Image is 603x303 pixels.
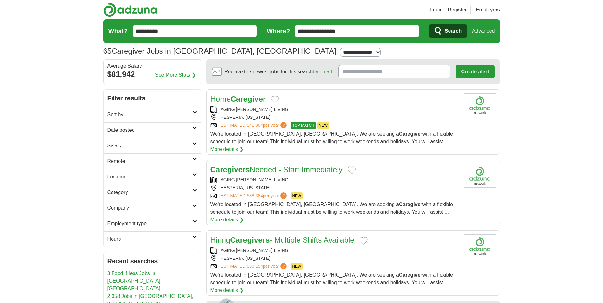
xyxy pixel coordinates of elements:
[104,200,201,216] a: Company
[224,68,333,76] span: Receive the newest jobs for this search :
[107,111,192,118] h2: Sort by
[107,64,197,69] div: Average Salary
[247,123,263,128] span: $41,364
[429,24,467,38] button: Search
[210,114,459,121] div: HESPERIA, [US_STATE]
[210,106,459,113] div: AGING [PERSON_NAME] LIVING
[104,231,201,247] a: Hours
[107,189,192,196] h2: Category
[267,26,290,36] label: Where?
[103,3,157,17] img: Adzuna logo
[476,6,500,14] a: Employers
[210,236,354,244] a: HiringCaregivers- Multiple Shifts Available
[271,96,279,104] button: Add to favorite jobs
[103,45,112,57] span: 65
[472,25,495,37] a: Advanced
[104,153,201,169] a: Remote
[210,95,266,103] a: HomeCaregiver
[210,255,459,262] div: HESPERIA, [US_STATE]
[104,169,201,185] a: Location
[104,107,201,122] a: Sort by
[104,185,201,200] a: Category
[247,193,263,198] span: $38,384
[280,263,287,269] span: ?
[464,234,496,258] img: Company logo
[210,216,244,224] a: More details ❯
[104,138,201,153] a: Salary
[210,286,244,294] a: More details ❯
[107,204,192,212] h2: Company
[464,93,496,117] img: Company logo
[103,47,336,55] h1: Caregiver Jobs in [GEOGRAPHIC_DATA], [GEOGRAPHIC_DATA]
[291,192,303,199] span: NEW
[456,65,494,78] button: Create alert
[430,6,442,14] a: Login
[291,263,303,270] span: NEW
[210,272,453,285] span: We're located in [GEOGRAPHIC_DATA], [GEOGRAPHIC_DATA]. We are seeking a with a flexible schedule ...
[210,247,459,254] div: AGING [PERSON_NAME] LIVING
[221,122,288,129] a: ESTIMATED:$41,364per year?
[210,131,453,144] span: We're located in [GEOGRAPHIC_DATA], [GEOGRAPHIC_DATA]. We are seeking a with a flexible schedule ...
[210,145,244,153] a: More details ❯
[399,131,422,137] strong: Caregiver
[230,236,270,244] strong: Caregivers
[317,122,329,129] span: NEW
[104,90,201,107] h2: Filter results
[291,122,316,129] span: TOP MATCH
[445,25,462,37] span: Search
[247,264,263,269] span: $50,154
[107,235,192,243] h2: Hours
[107,173,192,181] h2: Location
[210,177,459,183] div: AGING [PERSON_NAME] LIVING
[107,158,192,165] h2: Remote
[107,142,192,150] h2: Salary
[210,202,453,215] span: We're located in [GEOGRAPHIC_DATA], [GEOGRAPHIC_DATA]. We are seeking a with a flexible schedule ...
[210,185,459,191] div: HESPERIA, [US_STATE]
[360,237,368,245] button: Add to favorite jobs
[464,164,496,188] img: Company logo
[399,272,422,278] strong: Caregiver
[107,69,197,80] div: $81,942
[399,202,422,207] strong: Caregiver
[108,26,128,36] label: What?
[280,122,287,128] span: ?
[210,165,343,174] a: CaregiversNeeded - Start Immediately
[280,192,287,199] span: ?
[348,166,356,174] button: Add to favorite jobs
[210,165,250,174] strong: Caregivers
[448,6,467,14] a: Register
[104,216,201,231] a: Employment type
[221,263,288,270] a: ESTIMATED:$50,154per year?
[221,192,288,199] a: ESTIMATED:$38,384per year?
[231,95,266,103] strong: Caregiver
[155,71,196,79] a: See More Stats ❯
[107,256,197,266] h2: Recent searches
[107,220,192,227] h2: Employment type
[104,122,201,138] a: Date posted
[107,126,192,134] h2: Date posted
[313,69,332,74] a: by email
[107,271,162,291] a: 3 Food 4 less Jobs in [GEOGRAPHIC_DATA], [GEOGRAPHIC_DATA]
